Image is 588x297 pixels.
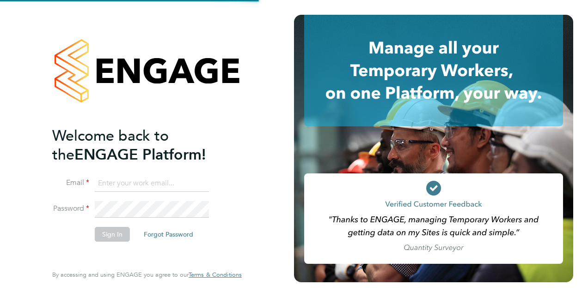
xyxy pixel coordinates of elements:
[52,178,89,188] label: Email
[52,127,169,164] span: Welcome back to the
[95,227,130,242] button: Sign In
[52,204,89,214] label: Password
[136,227,201,242] button: Forgot Password
[52,271,242,279] span: By accessing and using ENGAGE you agree to our
[189,271,242,279] span: Terms & Conditions
[189,271,242,279] a: Terms & Conditions
[52,126,233,164] h2: ENGAGE Platform!
[95,175,209,192] input: Enter your work email...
